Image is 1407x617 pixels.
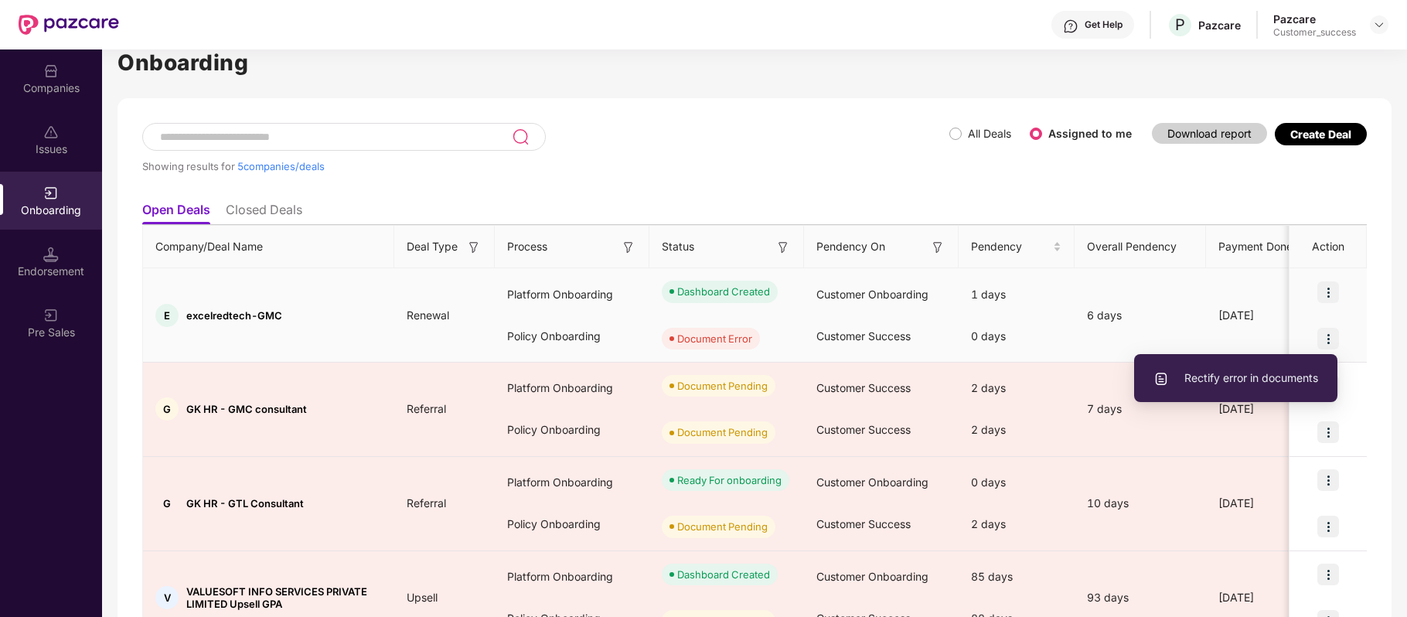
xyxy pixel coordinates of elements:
div: G [155,397,179,421]
div: Policy Onboarding [495,315,649,357]
span: Referral [394,402,458,415]
div: 0 days [959,315,1075,357]
th: Payment Done [1206,226,1322,268]
div: Document Pending [677,424,768,440]
th: Overall Pendency [1075,226,1206,268]
label: Assigned to me [1048,127,1132,140]
span: Customer Success [816,381,911,394]
div: Platform Onboarding [495,462,649,503]
div: [DATE] [1206,307,1322,324]
img: svg+xml;base64,PHN2ZyBpZD0iSGVscC0zMngzMiIgeG1sbnM9Imh0dHA6Ly93d3cudzMub3JnLzIwMDAvc3ZnIiB3aWR0aD... [1063,19,1078,34]
span: Referral [394,496,458,510]
div: 2 days [959,367,1075,409]
div: Create Deal [1290,128,1351,141]
img: svg+xml;base64,PHN2ZyBpZD0iVXBsb2FkX0xvZ3MiIGRhdGEtbmFtZT0iVXBsb2FkIExvZ3MiIHhtbG5zPSJodHRwOi8vd3... [1153,371,1169,387]
span: Renewal [394,308,462,322]
div: Document Error [677,331,752,346]
button: Download report [1152,123,1267,144]
img: svg+xml;base64,PHN2ZyBpZD0iSXNzdWVzX2Rpc2FibGVkIiB4bWxucz0iaHR0cDovL3d3dy53My5vcmcvMjAwMC9zdmciIH... [43,124,59,140]
span: Payment Done [1218,238,1297,255]
span: Pendency [971,238,1050,255]
div: 7 days [1075,401,1206,418]
div: 2 days [959,503,1075,545]
span: excelredtech-GMC [186,309,282,322]
span: Upsell [394,591,450,604]
div: 93 days [1075,589,1206,606]
div: 2 days [959,409,1075,451]
div: 1 days [959,274,1075,315]
div: Policy Onboarding [495,409,649,451]
span: 5 companies/deals [237,160,325,172]
div: Showing results for [142,160,949,172]
span: Process [507,238,547,255]
img: svg+xml;base64,PHN2ZyB3aWR0aD0iMjAiIGhlaWdodD0iMjAiIHZpZXdCb3g9IjAgMCAyMCAyMCIgZmlsbD0ibm9uZSIgeG... [43,186,59,201]
span: Rectify error in documents [1153,370,1318,387]
img: svg+xml;base64,PHN2ZyB3aWR0aD0iMTYiIGhlaWdodD0iMTYiIHZpZXdCb3g9IjAgMCAxNiAxNiIgZmlsbD0ibm9uZSIgeG... [930,240,945,255]
img: svg+xml;base64,PHN2ZyB3aWR0aD0iMjAiIGhlaWdodD0iMjAiIHZpZXdCb3g9IjAgMCAyMCAyMCIgZmlsbD0ibm9uZSIgeG... [43,308,59,323]
img: icon [1317,328,1339,349]
img: icon [1317,564,1339,585]
span: VALUESOFT INFO SERVICES PRIVATE LIMITED Upsell GPA [186,585,382,610]
img: svg+xml;base64,PHN2ZyB3aWR0aD0iMTYiIGhlaWdodD0iMTYiIHZpZXdCb3g9IjAgMCAxNiAxNiIgZmlsbD0ibm9uZSIgeG... [466,240,482,255]
span: Customer Onboarding [816,570,928,583]
img: icon [1317,421,1339,443]
li: Closed Deals [226,202,302,224]
div: [DATE] [1206,495,1322,512]
div: Platform Onboarding [495,274,649,315]
label: All Deals [968,127,1011,140]
div: 85 days [959,556,1075,598]
div: Document Pending [677,378,768,394]
div: Get Help [1085,19,1123,31]
span: P [1175,15,1185,34]
img: icon [1317,469,1339,491]
span: Deal Type [407,238,458,255]
th: Company/Deal Name [143,226,394,268]
span: GK HR - GTL Consultant [186,497,304,510]
th: Pendency [959,226,1075,268]
div: Platform Onboarding [495,556,649,598]
li: Open Deals [142,202,210,224]
span: Customer Onboarding [816,476,928,489]
span: Customer Success [816,423,911,436]
div: Customer_success [1273,26,1356,39]
div: G [155,492,179,515]
span: Pendency On [816,238,885,255]
span: Customer Success [816,517,911,530]
div: [DATE] [1206,589,1322,606]
div: Platform Onboarding [495,367,649,409]
img: svg+xml;base64,PHN2ZyB3aWR0aD0iMTQuNSIgaGVpZ2h0PSIxNC41IiB2aWV3Qm94PSIwIDAgMTYgMTYiIGZpbGw9Im5vbm... [43,247,59,262]
div: Dashboard Created [677,284,770,299]
div: Pazcare [1198,18,1241,32]
div: Document Pending [677,519,768,534]
h1: Onboarding [118,46,1392,80]
span: GK HR - GMC consultant [186,403,307,415]
th: Action [1289,226,1367,268]
div: 10 days [1075,495,1206,512]
div: Pazcare [1273,12,1356,26]
img: svg+xml;base64,PHN2ZyBpZD0iRHJvcGRvd24tMzJ4MzIiIHhtbG5zPSJodHRwOi8vd3d3LnczLm9yZy8yMDAwL3N2ZyIgd2... [1373,19,1385,31]
div: Ready For onboarding [677,472,782,488]
div: 0 days [959,462,1075,503]
div: Dashboard Created [677,567,770,582]
span: Customer Onboarding [816,288,928,301]
div: Policy Onboarding [495,503,649,545]
div: V [155,586,179,609]
img: icon [1317,516,1339,537]
div: 6 days [1075,307,1206,324]
span: Customer Success [816,329,911,343]
span: Status [662,238,694,255]
img: New Pazcare Logo [19,15,119,35]
img: svg+xml;base64,PHN2ZyB3aWR0aD0iMTYiIGhlaWdodD0iMTYiIHZpZXdCb3g9IjAgMCAxNiAxNiIgZmlsbD0ibm9uZSIgeG... [621,240,636,255]
img: svg+xml;base64,PHN2ZyB3aWR0aD0iMjQiIGhlaWdodD0iMjUiIHZpZXdCb3g9IjAgMCAyNCAyNSIgZmlsbD0ibm9uZSIgeG... [512,128,530,146]
img: svg+xml;base64,PHN2ZyBpZD0iQ29tcGFuaWVzIiB4bWxucz0iaHR0cDovL3d3dy53My5vcmcvMjAwMC9zdmciIHdpZHRoPS... [43,63,59,79]
div: E [155,304,179,327]
img: icon [1317,281,1339,303]
img: svg+xml;base64,PHN2ZyB3aWR0aD0iMTYiIGhlaWdodD0iMTYiIHZpZXdCb3g9IjAgMCAxNiAxNiIgZmlsbD0ibm9uZSIgeG... [775,240,791,255]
